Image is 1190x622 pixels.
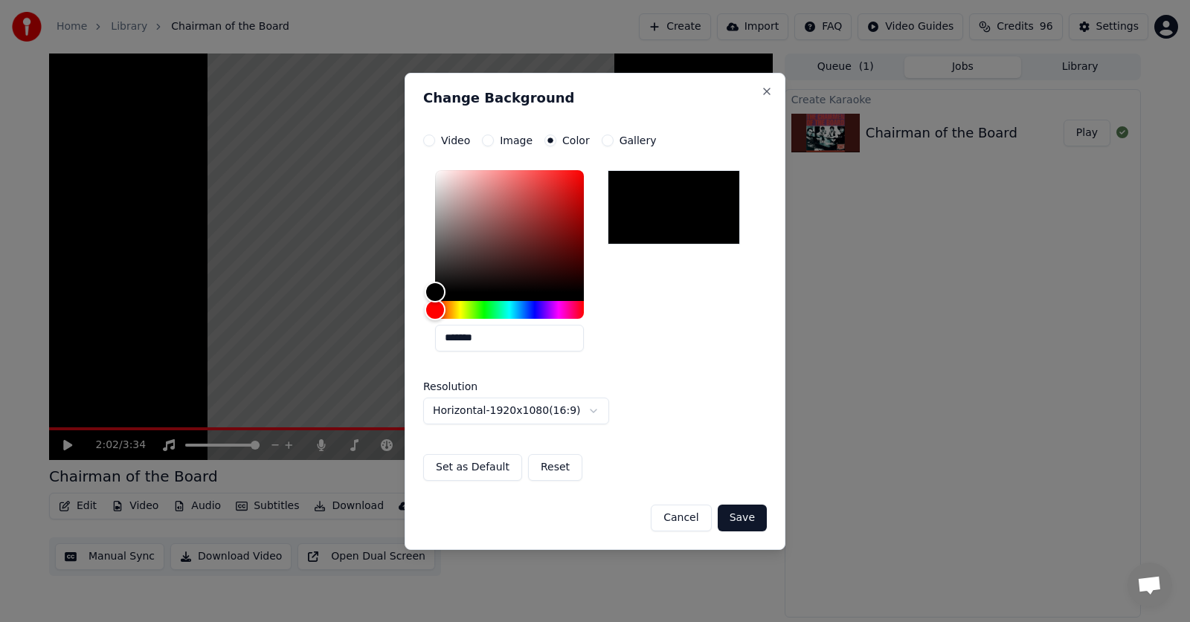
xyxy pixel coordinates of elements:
label: Image [500,135,533,146]
button: Reset [528,454,582,481]
label: Gallery [620,135,657,146]
label: Color [562,135,590,146]
button: Save [718,505,767,531]
button: Cancel [651,505,711,531]
label: Resolution [423,381,572,392]
h2: Change Background [423,91,767,105]
div: Hue [435,301,584,319]
button: Set as Default [423,454,522,481]
div: Color [435,170,584,292]
label: Video [441,135,470,146]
